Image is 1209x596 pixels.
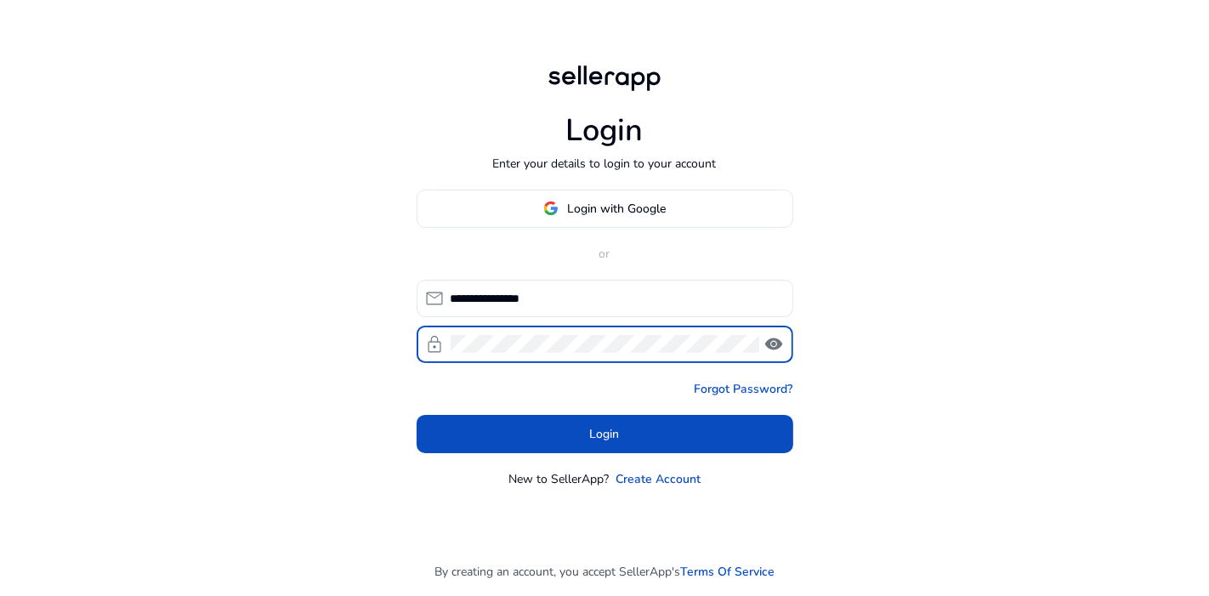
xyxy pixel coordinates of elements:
img: google-logo.svg [543,201,559,216]
span: Login [590,425,620,443]
button: Login [417,415,793,453]
span: mail [425,288,446,309]
a: Terms Of Service [680,563,775,581]
a: Forgot Password? [695,380,793,398]
button: Login with Google [417,190,793,228]
a: Create Account [616,470,701,488]
p: or [417,245,793,263]
p: Enter your details to login to your account [493,155,717,173]
span: Login with Google [567,200,666,218]
span: visibility [764,334,785,355]
h1: Login [566,112,644,149]
p: New to SellerApp? [508,470,609,488]
span: lock [425,334,446,355]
